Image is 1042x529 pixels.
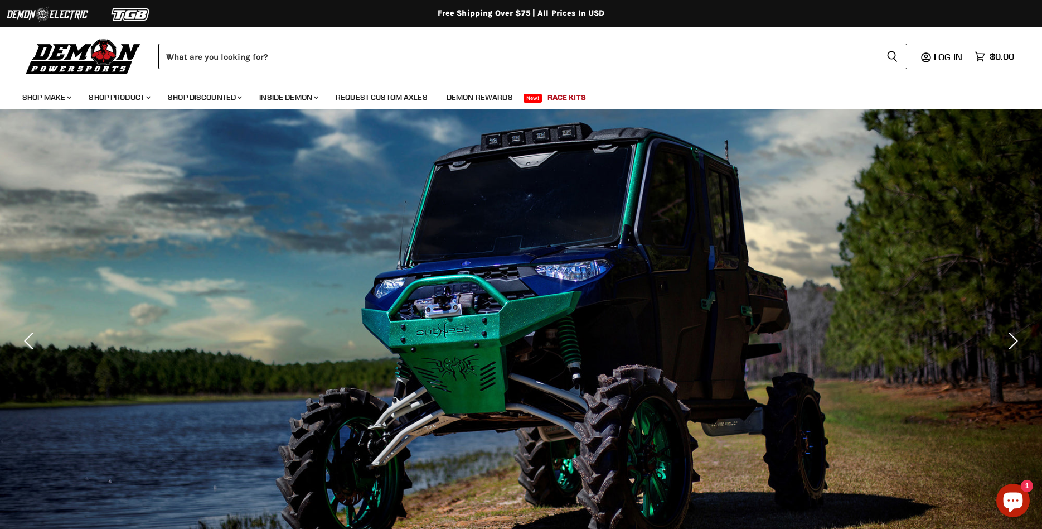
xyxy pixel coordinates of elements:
img: Demon Electric Logo 2 [6,4,89,25]
inbox-online-store-chat: Shopify online store chat [993,484,1033,520]
span: $0.00 [990,51,1014,62]
a: Request Custom Axles [327,86,436,109]
a: Log in [929,52,969,62]
button: Search [878,44,907,69]
div: Free Shipping Over $75 | All Prices In USD [75,8,967,18]
span: Log in [934,51,962,62]
img: Demon Powersports [22,36,144,76]
a: Inside Demon [251,86,325,109]
input: When autocomplete results are available use up and down arrows to review and enter to select [158,44,878,69]
a: Shop Discounted [159,86,249,109]
a: $0.00 [969,49,1020,65]
button: Previous [20,330,42,352]
ul: Main menu [14,81,1011,109]
button: Next [1000,330,1022,352]
a: Shop Make [14,86,78,109]
img: TGB Logo 2 [89,4,173,25]
form: Product [158,44,907,69]
a: Race Kits [539,86,594,109]
span: New! [524,94,542,103]
a: Shop Product [80,86,157,109]
a: Demon Rewards [438,86,521,109]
